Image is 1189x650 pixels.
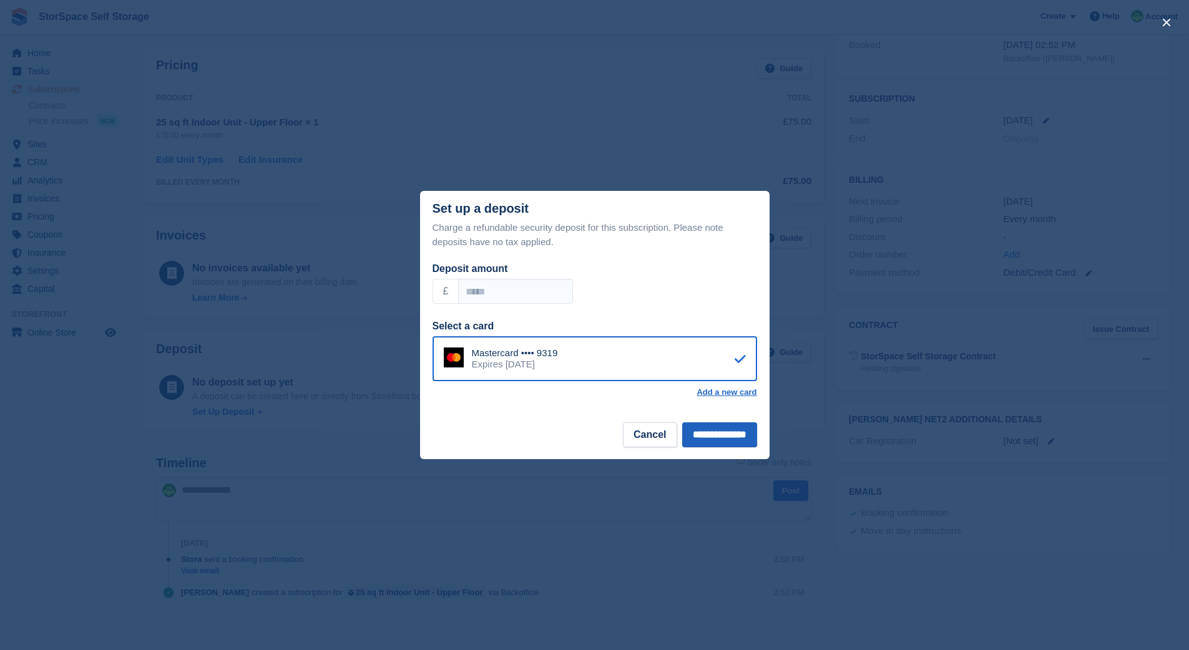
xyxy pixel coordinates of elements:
button: Cancel [623,422,677,447]
a: Add a new card [697,387,756,397]
div: Mastercard •••• 9319 [472,347,558,359]
div: Expires [DATE] [472,359,558,370]
label: Deposit amount [433,263,508,274]
div: Select a card [433,319,757,334]
button: close [1157,12,1177,32]
p: Charge a refundable security deposit for this subscription. Please note deposits have no tax appl... [433,221,757,249]
div: Set up a deposit [433,201,529,216]
img: Mastercard Logo [444,347,464,367]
